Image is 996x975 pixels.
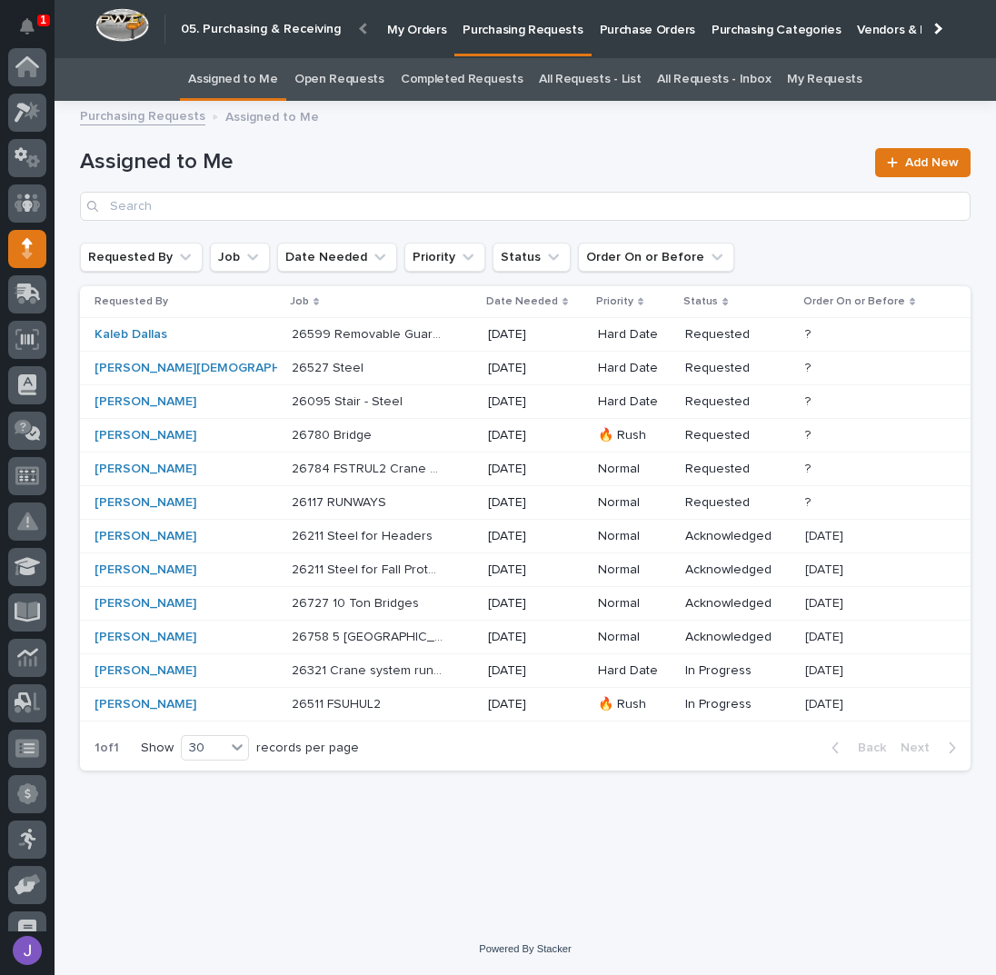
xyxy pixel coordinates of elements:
[685,327,790,343] p: Requested
[598,630,672,645] p: Normal
[80,419,971,453] tr: [PERSON_NAME] 26780 Bridge26780 Bridge [DATE]🔥 RushRequested??
[292,323,447,343] p: 26599 Removable Guardrail
[685,462,790,477] p: Requested
[182,739,225,758] div: 30
[598,394,672,410] p: Hard Date
[80,486,971,520] tr: [PERSON_NAME] 26117 RUNWAYS26117 RUNWAYS [DATE]NormalRequested??
[277,243,397,272] button: Date Needed
[805,693,847,712] p: [DATE]
[95,596,196,612] a: [PERSON_NAME]
[685,697,790,712] p: In Progress
[292,357,367,376] p: 26527 Steel
[95,292,168,312] p: Requested By
[488,529,583,544] p: [DATE]
[80,688,971,721] tr: [PERSON_NAME] 26511 FSUHUL226511 FSUHUL2 [DATE]🔥 RushIn Progress[DATE][DATE]
[488,596,583,612] p: [DATE]
[292,693,384,712] p: 26511 FSUHUL2
[488,428,583,443] p: [DATE]
[488,630,583,645] p: [DATE]
[805,559,847,578] p: [DATE]
[488,361,583,376] p: [DATE]
[95,562,196,578] a: [PERSON_NAME]
[805,357,814,376] p: ?
[685,596,790,612] p: Acknowledged
[805,525,847,544] p: [DATE]
[539,58,641,101] a: All Requests - List
[80,520,971,553] tr: [PERSON_NAME] 26211 Steel for Headers26211 Steel for Headers [DATE]NormalAcknowledged[DATE][DATE]
[493,243,571,272] button: Status
[685,394,790,410] p: Requested
[685,361,790,376] p: Requested
[80,621,971,654] tr: [PERSON_NAME] 26758 5 [GEOGRAPHIC_DATA]26758 5 [GEOGRAPHIC_DATA] [DATE]NormalAcknowledged[DATE][D...
[805,424,814,443] p: ?
[95,428,196,443] a: [PERSON_NAME]
[683,292,718,312] p: Status
[8,931,46,970] button: users-avatar
[141,741,174,756] p: Show
[95,697,196,712] a: [PERSON_NAME]
[875,148,971,177] a: Add New
[901,740,941,756] span: Next
[40,14,46,26] p: 1
[95,495,196,511] a: [PERSON_NAME]
[685,630,790,645] p: Acknowledged
[893,740,971,756] button: Next
[598,428,672,443] p: 🔥 Rush
[488,697,583,712] p: [DATE]
[598,327,672,343] p: Hard Date
[225,105,319,125] p: Assigned to Me
[488,394,583,410] p: [DATE]
[95,529,196,544] a: [PERSON_NAME]
[404,243,485,272] button: Priority
[488,663,583,679] p: [DATE]
[95,663,196,679] a: [PERSON_NAME]
[95,394,196,410] a: [PERSON_NAME]
[292,391,406,410] p: 26095 Stair - Steel
[488,462,583,477] p: [DATE]
[805,626,847,645] p: [DATE]
[596,292,633,312] p: Priority
[80,587,971,621] tr: [PERSON_NAME] 26727 10 Ton Bridges26727 10 Ton Bridges [DATE]NormalAcknowledged[DATE][DATE]
[292,458,447,477] p: 26784 FSTRUL2 Crane System
[181,22,341,37] h2: 05. Purchasing & Receiving
[488,327,583,343] p: [DATE]
[817,740,893,756] button: Back
[294,58,384,101] a: Open Requests
[905,156,959,169] span: Add New
[95,8,149,42] img: Workspace Logo
[598,529,672,544] p: Normal
[292,559,447,578] p: 26211 Steel for Fall Protection
[685,562,790,578] p: Acknowledged
[685,495,790,511] p: Requested
[787,58,862,101] a: My Requests
[803,292,905,312] p: Order On or Before
[80,243,203,272] button: Requested By
[805,592,847,612] p: [DATE]
[8,7,46,45] button: Notifications
[80,553,971,587] tr: [PERSON_NAME] 26211 Steel for Fall Protection26211 Steel for Fall Protection [DATE]NormalAcknowle...
[80,654,971,688] tr: [PERSON_NAME] 26321 Crane system runways26321 Crane system runways [DATE]Hard DateIn Progress[DAT...
[598,495,672,511] p: Normal
[80,192,971,221] input: Search
[598,663,672,679] p: Hard Date
[657,58,771,101] a: All Requests - Inbox
[292,424,375,443] p: 26780 Bridge
[80,352,971,385] tr: [PERSON_NAME][DEMOGRAPHIC_DATA] 26527 Steel26527 Steel [DATE]Hard DateRequested??
[598,697,672,712] p: 🔥 Rush
[290,292,309,312] p: Job
[847,740,886,756] span: Back
[80,385,971,419] tr: [PERSON_NAME] 26095 Stair - Steel26095 Stair - Steel [DATE]Hard DateRequested??
[95,462,196,477] a: [PERSON_NAME]
[805,323,814,343] p: ?
[685,428,790,443] p: Requested
[80,726,134,771] p: 1 of 1
[80,453,971,486] tr: [PERSON_NAME] 26784 FSTRUL2 Crane System26784 FSTRUL2 Crane System [DATE]NormalRequested??
[598,562,672,578] p: Normal
[685,529,790,544] p: Acknowledged
[80,104,205,125] a: Purchasing Requests
[805,391,814,410] p: ?
[479,943,571,954] a: Powered By Stacker
[95,361,336,376] a: [PERSON_NAME][DEMOGRAPHIC_DATA]
[292,592,423,612] p: 26727 10 Ton Bridges
[292,660,447,679] p: 26321 Crane system runways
